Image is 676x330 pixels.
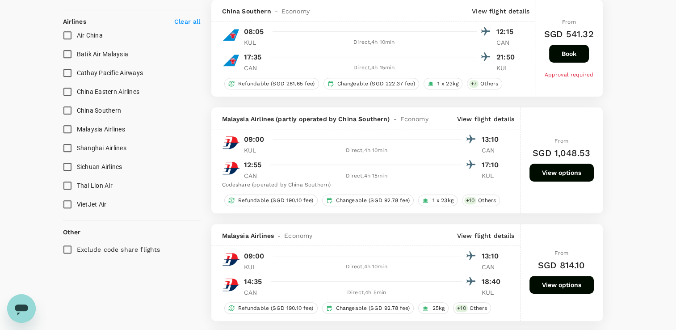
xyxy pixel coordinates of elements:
[323,78,419,89] div: Changeable (SGD 222.37 fee)
[529,164,594,182] button: View options
[554,250,568,256] span: From
[322,302,414,314] div: Changeable (SGD 92.78 fee)
[472,7,529,16] p: View flight details
[272,172,462,181] div: Direct , 4h 15min
[284,231,312,240] span: Economy
[244,134,265,145] p: 09:00
[482,134,504,145] p: 13:10
[77,245,160,254] p: Exclude code share flights
[496,38,519,47] p: CAN
[222,181,504,190] div: Codeshare (operated by China Southern)
[467,78,502,89] div: +7Others
[549,45,589,63] button: Book
[272,288,462,297] div: Direct , 4h 5min
[222,250,240,268] img: MH
[77,163,122,170] span: Sichuan Airlines
[63,228,81,237] p: Other
[77,144,126,152] span: Shanghai Airlines
[533,146,590,160] h6: SGD 1,048.53
[222,134,240,152] img: MH
[244,26,264,37] p: 08:05
[400,114,428,123] span: Economy
[235,305,317,312] span: Refundable (SGD 190.10 fee)
[222,114,390,123] span: Malaysia Airlines (partly operated by China Southern)
[482,171,504,180] p: KUL
[466,305,491,312] span: Others
[7,294,36,323] iframe: Button to launch messaging window
[390,114,400,123] span: -
[457,231,515,240] p: View flight details
[482,262,504,271] p: CAN
[272,262,462,271] div: Direct , 4h 10min
[464,197,476,204] span: + 10
[244,160,262,170] p: 12:55
[235,80,319,88] span: Refundable (SGD 281.65 fee)
[244,262,266,271] p: KUL
[77,201,107,208] span: VietJet Air
[496,26,519,37] p: 12:15
[544,72,593,78] span: Approval required
[453,302,491,314] div: +10Others
[529,276,594,294] button: View options
[77,182,113,189] span: Thai Lion Air
[274,231,284,240] span: -
[455,305,467,312] span: + 10
[222,276,240,294] img: MH
[174,17,200,26] p: Clear all
[332,305,414,312] span: Changeable (SGD 92.78 fee)
[474,197,500,204] span: Others
[244,38,266,47] p: KUL
[244,276,262,287] p: 14:35
[469,80,479,88] span: + 7
[272,146,462,155] div: Direct , 4h 10min
[281,7,310,16] span: Economy
[77,107,122,114] span: China Southern
[428,305,448,312] span: 25kg
[482,276,504,287] p: 18:40
[482,288,504,297] p: KUL
[244,251,265,262] p: 09:00
[271,7,281,16] span: -
[418,302,449,314] div: 25kg
[77,126,125,133] span: Malaysia Airlines
[496,63,519,72] p: KUL
[562,19,576,25] span: From
[244,288,266,297] p: CAN
[482,146,504,155] p: CAN
[244,146,266,155] p: KUL
[222,231,274,240] span: Malaysia Airlines
[482,251,504,262] p: 13:10
[332,197,414,204] span: Changeable (SGD 92.78 fee)
[77,88,140,95] span: China Eastern Airlines
[538,258,585,272] h6: SGD 814.10
[544,27,594,41] h6: SGD 541.32
[222,7,271,16] span: China Southern
[77,69,143,76] span: Cathay Pacific Airways
[77,32,103,39] span: Air China
[244,63,266,72] p: CAN
[334,80,419,88] span: Changeable (SGD 222.37 fee)
[272,38,477,47] div: Direct , 4h 10min
[224,195,318,206] div: Refundable (SGD 190.10 fee)
[477,80,502,88] span: Others
[222,51,240,69] img: CZ
[244,171,266,180] p: CAN
[77,51,129,58] span: Batik Air Malaysia
[418,195,457,206] div: 1 x 23kg
[222,26,240,44] img: CZ
[496,52,519,63] p: 21:50
[428,197,457,204] span: 1 x 23kg
[222,159,240,177] img: MH
[272,63,477,72] div: Direct , 4h 15min
[462,195,500,206] div: +10Others
[244,52,262,63] p: 17:35
[235,197,317,204] span: Refundable (SGD 190.10 fee)
[224,302,318,314] div: Refundable (SGD 190.10 fee)
[63,18,86,25] strong: Airlines
[457,114,515,123] p: View flight details
[554,138,568,144] span: From
[434,80,462,88] span: 1 x 23kg
[322,195,414,206] div: Changeable (SGD 92.78 fee)
[424,78,462,89] div: 1 x 23kg
[482,160,504,170] p: 17:10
